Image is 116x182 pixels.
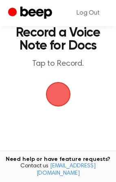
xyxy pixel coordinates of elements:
a: Beep [8,5,54,21]
a: Log Out [68,3,108,23]
a: [EMAIL_ADDRESS][DOMAIN_NAME] [37,163,96,176]
img: Beep Logo [46,82,70,106]
h1: Record a Voice Note for Docs [15,26,101,52]
p: Tap to Record. [15,59,101,69]
span: Contact us [5,163,111,177]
